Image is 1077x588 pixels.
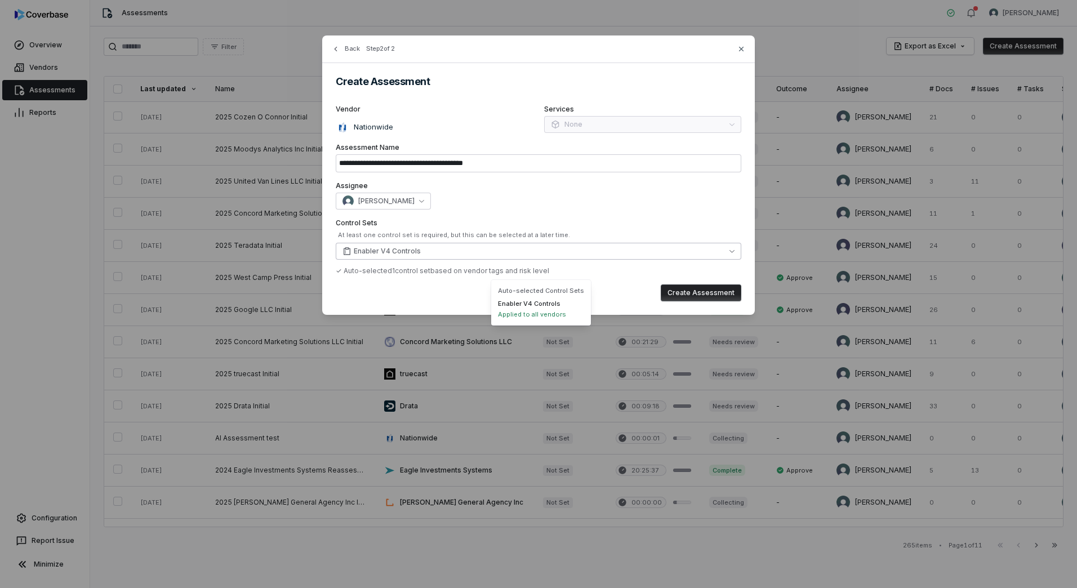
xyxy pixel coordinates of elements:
[336,105,361,114] span: Vendor
[661,284,741,301] button: Create Assessment
[498,310,566,319] span: Applied to all vendors
[354,247,421,256] span: Enabler V4 Controls
[338,231,741,239] div: At least one control set is required, but this can be selected at a later time.
[328,39,363,59] button: Back
[358,197,415,206] span: [PERSON_NAME]
[336,219,741,228] label: Control Sets
[544,105,741,114] label: Services
[336,75,430,87] span: Create Assessment
[336,143,741,152] label: Assessment Name
[498,287,584,295] span: Auto-selected Control Sets
[342,195,354,207] img: Nic Weilbacher avatar
[498,300,560,308] span: Enabler V4 Controls
[366,44,394,53] span: Step 2 of 2
[336,181,741,190] label: Assignee
[336,266,741,275] div: ✓ Auto-selected 1 control set based on vendor tags and risk level
[349,122,393,133] p: Nationwide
